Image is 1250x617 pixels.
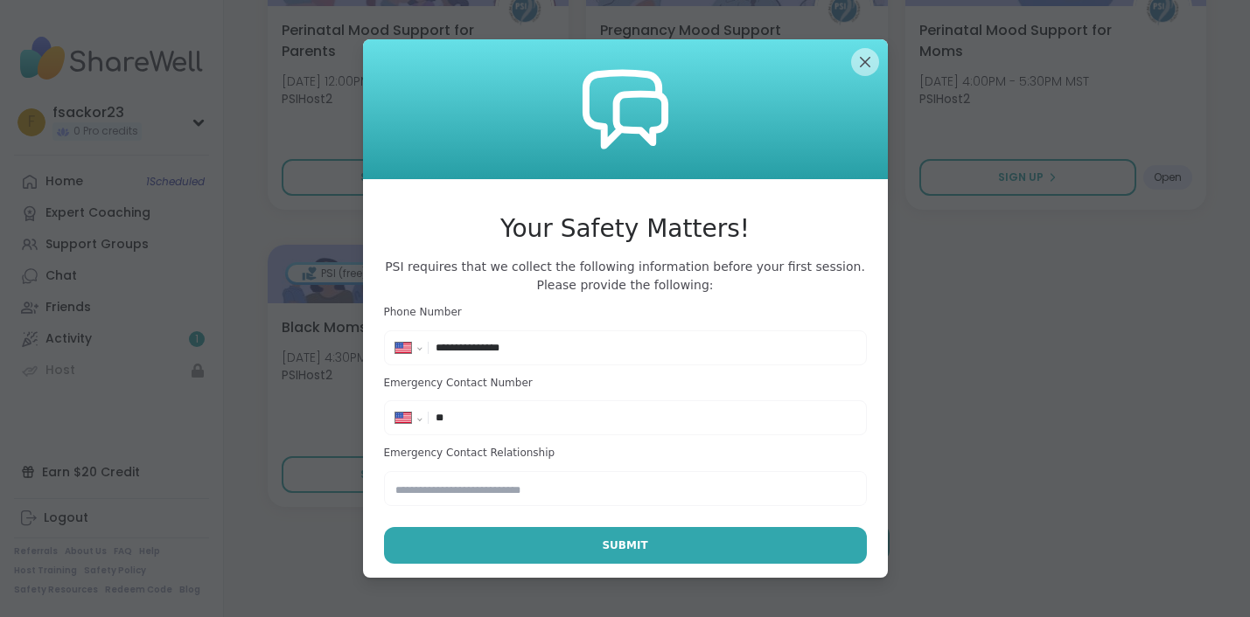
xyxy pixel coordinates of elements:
[602,537,647,553] span: Submit
[384,211,867,247] h3: Your Safety Matters!
[395,343,411,353] img: United States
[384,527,867,564] button: Submit
[384,258,867,295] span: PSI requires that we collect the following information before your first session. Please provide ...
[384,446,867,461] h3: Emergency Contact Relationship
[384,376,867,391] h3: Emergency Contact Number
[384,305,867,320] h3: Phone Number
[395,412,411,423] img: United States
